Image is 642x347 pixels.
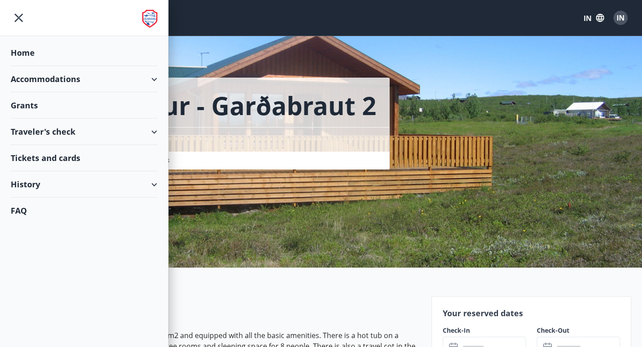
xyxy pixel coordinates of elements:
div: FAQ [11,198,157,223]
label: Check-In [443,326,526,335]
label: Check-Out [537,326,620,335]
h2: General Information [11,300,421,319]
button: IN [610,7,631,29]
div: Home [11,40,157,66]
font: IN [617,13,625,23]
img: union_logo [142,10,157,28]
p: Your reserved dates [443,307,620,319]
div: Traveler's check [11,119,157,145]
font: Reykjaskógur - Garðabraut 2 [21,88,376,122]
div: Accommodations [11,66,157,92]
button: menu [11,10,27,26]
font: IN [584,13,592,23]
div: Grants [11,92,157,119]
button: IN [580,9,608,26]
div: History [11,171,157,198]
div: Tickets and cards [11,145,157,171]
